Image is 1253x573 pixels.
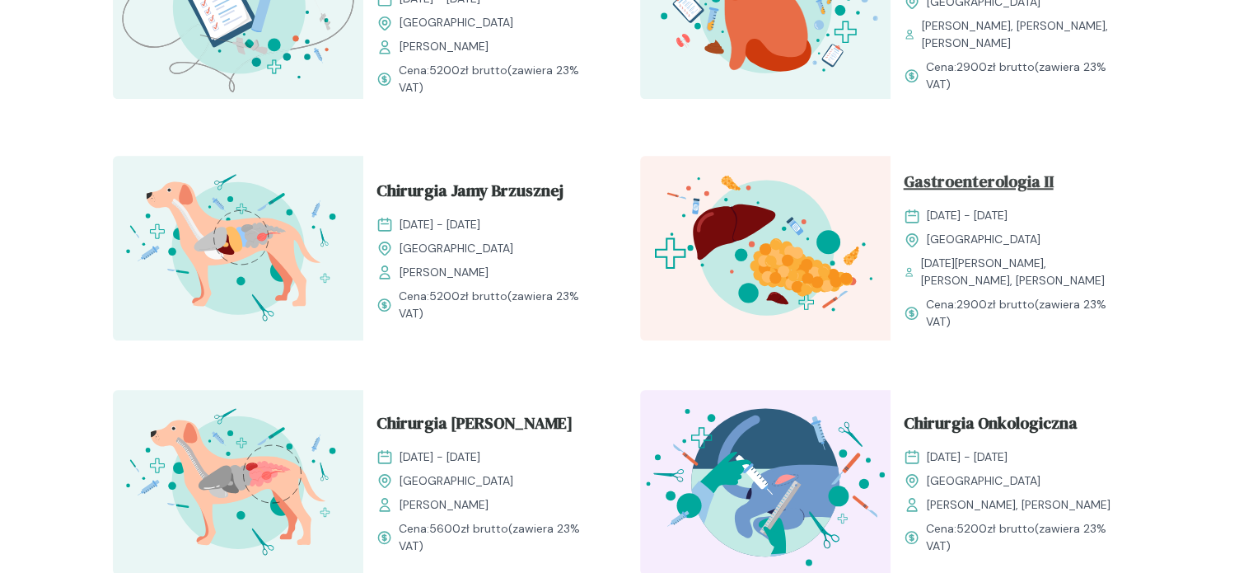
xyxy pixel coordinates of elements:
span: [GEOGRAPHIC_DATA] [927,231,1040,248]
a: Chirurgia [PERSON_NAME] [376,411,601,442]
span: [DATE] - [DATE] [927,207,1008,224]
a: Gastroenterologia II [904,169,1128,200]
span: [DATE] - [DATE] [400,449,480,466]
span: 5200 zł brutto [956,521,1035,536]
a: Chirurgia Jamy Brzusznej [376,178,601,209]
span: [GEOGRAPHIC_DATA] [400,14,513,31]
span: [DATE] - [DATE] [400,216,480,233]
span: Chirurgia Jamy Brzusznej [376,178,563,209]
span: Cena: (zawiera 23% VAT) [926,59,1128,93]
span: [DATE][PERSON_NAME], [PERSON_NAME], [PERSON_NAME] [921,255,1128,289]
span: Cena: (zawiera 23% VAT) [926,520,1128,555]
span: [GEOGRAPHIC_DATA] [400,240,513,257]
span: [PERSON_NAME] [400,38,489,55]
span: Cena: (zawiera 23% VAT) [399,288,601,322]
span: Chirurgia [PERSON_NAME] [376,411,573,442]
span: 5200 zł brutto [429,63,507,77]
span: [GEOGRAPHIC_DATA] [400,472,513,490]
span: 2900 zł brutto [956,297,1035,312]
span: [PERSON_NAME] [400,264,489,281]
span: [PERSON_NAME], [PERSON_NAME], [PERSON_NAME] [922,17,1127,52]
img: aHfRokMqNJQqH-fc_ChiruJB_T.svg [113,156,363,341]
span: [PERSON_NAME] [400,496,489,514]
span: [PERSON_NAME], [PERSON_NAME] [927,496,1110,514]
span: 5200 zł brutto [429,289,507,303]
img: ZxkxEIF3NbkBX8eR_GastroII_T.svg [640,156,891,341]
span: 2900 zł brutto [956,59,1035,74]
span: Cena: (zawiera 23% VAT) [926,296,1128,331]
span: 5600 zł brutto [429,521,508,536]
span: [DATE] - [DATE] [927,449,1008,466]
span: [GEOGRAPHIC_DATA] [927,472,1040,490]
span: Cena: (zawiera 23% VAT) [399,520,601,555]
span: Chirurgia Onkologiczna [904,411,1078,442]
span: Gastroenterologia II [904,169,1054,200]
a: Chirurgia Onkologiczna [904,411,1128,442]
span: Cena: (zawiera 23% VAT) [399,62,601,96]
